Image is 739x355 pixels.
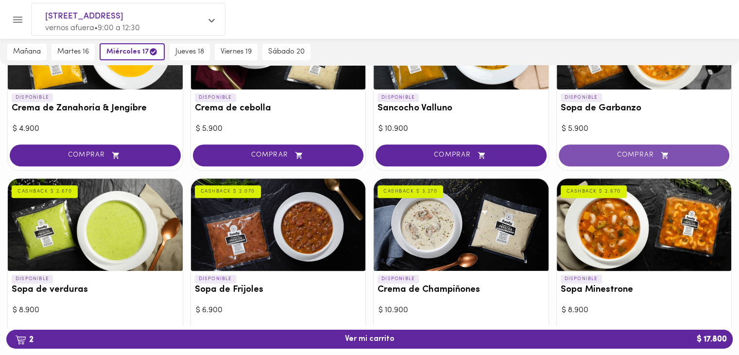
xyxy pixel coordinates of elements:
button: COMPRAR [193,144,364,166]
button: COMPRAR [376,144,547,166]
span: COMPRAR [205,151,352,160]
div: Sopa de Frijoles [191,178,366,271]
h3: Crema de cebolla [195,104,362,114]
span: miércoles 17 [106,47,158,56]
div: $ 8.900 [13,305,178,316]
h3: Crema de Zanahoria & Jengibre [12,104,179,114]
button: viernes 19 [215,44,258,60]
div: $ 5.900 [196,124,361,135]
span: martes 16 [57,48,89,56]
p: DISPONIBLE [12,275,53,284]
h3: Sopa Minestrone [561,285,728,295]
h3: Sancocho Valluno [378,104,545,114]
div: $ 4.900 [13,124,178,135]
button: Menu [6,8,30,32]
span: Ver mi carrito [345,335,395,344]
span: sábado 20 [268,48,305,56]
button: sábado 20 [262,44,310,60]
button: 2Ver mi carrito$ 17.800 [6,330,733,349]
span: viernes 19 [221,48,252,56]
img: cart.png [15,335,26,345]
p: DISPONIBLE [561,275,602,284]
h3: Sopa de Frijoles [195,285,362,295]
button: jueves 18 [170,44,210,60]
div: CASHBACK $ 3.270 [378,185,443,198]
div: $ 6.900 [196,305,361,316]
div: CASHBACK $ 2.670 [12,185,78,198]
button: COMPRAR [10,144,181,166]
div: $ 8.900 [562,305,727,316]
button: COMPRAR [559,144,730,166]
div: $ 10.900 [378,305,544,316]
span: jueves 18 [175,48,204,56]
span: COMPRAR [388,151,534,160]
div: Sopa Minestrone [557,178,732,271]
p: DISPONIBLE [12,93,53,102]
h3: Sopa de Garbanzo [561,104,728,114]
div: $ 5.900 [562,124,727,135]
h3: Crema de Champiñones [378,285,545,295]
span: COMPRAR [571,151,718,160]
button: miércoles 17 [100,43,165,60]
p: DISPONIBLE [378,275,419,284]
button: martes 16 [52,44,95,60]
span: [STREET_ADDRESS] [45,10,202,23]
iframe: Messagebird Livechat Widget [683,299,729,345]
span: COMPRAR [22,151,169,160]
div: CASHBACK $ 2.670 [561,185,627,198]
button: mañana [7,44,47,60]
span: mañana [13,48,41,56]
div: Crema de Champiñones [374,178,549,271]
b: 2 [9,333,39,346]
p: DISPONIBLE [195,93,236,102]
div: $ 10.900 [378,124,544,135]
div: Sopa de verduras [8,178,183,271]
div: CASHBACK $ 2.070 [195,185,261,198]
span: vernos afuera • 9:00 a 12:30 [45,24,140,32]
p: DISPONIBLE [378,93,419,102]
p: DISPONIBLE [561,93,602,102]
p: DISPONIBLE [195,275,236,284]
h3: Sopa de verduras [12,285,179,295]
